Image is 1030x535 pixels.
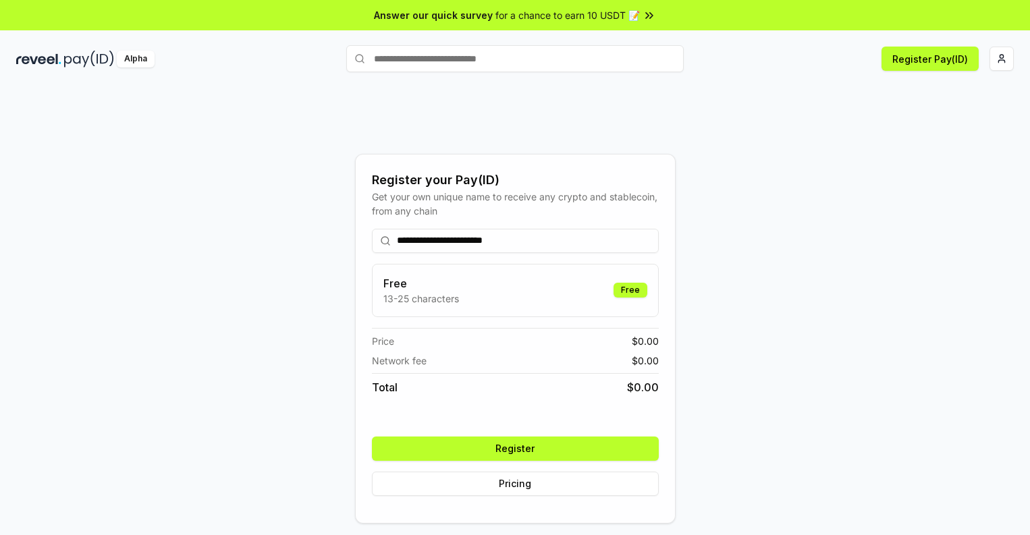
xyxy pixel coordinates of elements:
[383,275,459,291] h3: Free
[372,190,659,218] div: Get your own unique name to receive any crypto and stablecoin, from any chain
[627,379,659,395] span: $ 0.00
[882,47,979,71] button: Register Pay(ID)
[372,379,398,395] span: Total
[372,354,427,368] span: Network fee
[16,51,61,67] img: reveel_dark
[372,472,659,496] button: Pricing
[614,283,647,298] div: Free
[117,51,155,67] div: Alpha
[632,354,659,368] span: $ 0.00
[495,8,640,22] span: for a chance to earn 10 USDT 📝
[372,334,394,348] span: Price
[383,291,459,306] p: 13-25 characters
[372,437,659,461] button: Register
[372,171,659,190] div: Register your Pay(ID)
[632,334,659,348] span: $ 0.00
[64,51,114,67] img: pay_id
[374,8,493,22] span: Answer our quick survey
